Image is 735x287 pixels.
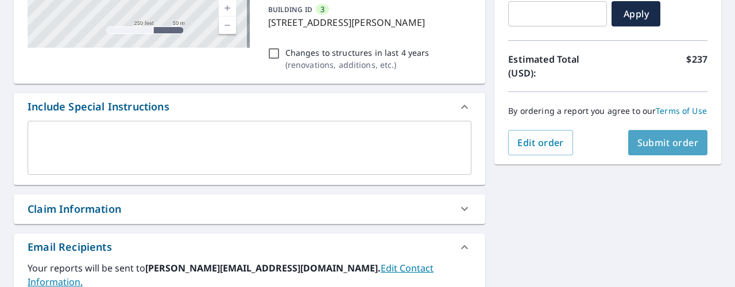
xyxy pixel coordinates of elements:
a: Terms of Use [656,105,707,116]
span: 3 [320,4,324,15]
p: Estimated Total (USD): [508,52,608,80]
div: Claim Information [28,201,121,217]
p: [STREET_ADDRESS][PERSON_NAME] [268,16,467,29]
p: Changes to structures in last 4 years [285,47,430,59]
div: Include Special Instructions [28,99,169,114]
p: By ordering a report you agree to our [508,106,707,116]
div: Email Recipients [14,234,485,261]
span: Submit order [637,136,699,149]
p: ( renovations, additions, etc. ) [285,59,430,71]
p: $237 [686,52,707,80]
b: [PERSON_NAME][EMAIL_ADDRESS][DOMAIN_NAME]. [145,262,381,274]
button: Edit order [508,130,573,155]
button: Apply [612,1,660,26]
div: Include Special Instructions [14,93,485,121]
div: Claim Information [14,194,485,224]
a: Current Level 17, Zoom Out [219,17,236,34]
p: BUILDING ID [268,5,312,14]
span: Apply [621,7,651,20]
div: Email Recipients [28,239,112,255]
span: Edit order [517,136,564,149]
button: Submit order [628,130,708,155]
